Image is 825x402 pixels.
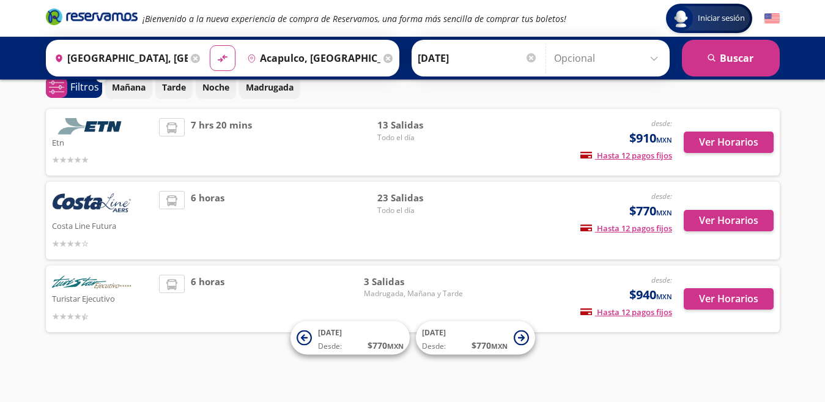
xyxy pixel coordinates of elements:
button: Tarde [155,75,193,99]
span: 3 Salidas [364,275,463,289]
small: MXN [656,208,672,217]
button: Mañana [105,75,152,99]
span: Todo el día [377,132,463,143]
button: Ver Horarios [684,288,774,310]
span: Madrugada, Mañana y Tarde [364,288,463,299]
a: Brand Logo [46,7,138,29]
input: Elegir Fecha [418,43,538,73]
small: MXN [656,135,672,144]
img: Etn [52,118,131,135]
button: Ver Horarios [684,132,774,153]
span: 7 hrs 20 mins [191,118,252,166]
span: $940 [629,286,672,304]
em: desde: [651,191,672,201]
span: $ 770 [472,339,508,352]
small: MXN [491,341,508,351]
span: $ 770 [368,339,404,352]
img: Turistar Ejecutivo [52,275,131,291]
p: Filtros [70,80,99,94]
span: Hasta 12 pagos fijos [580,223,672,234]
em: desde: [651,275,672,285]
span: 6 horas [191,275,224,323]
p: Madrugada [246,81,294,94]
button: English [764,11,780,26]
p: Tarde [162,81,186,94]
button: Madrugada [239,75,300,99]
span: Hasta 12 pagos fijos [580,307,672,318]
p: Noche [202,81,229,94]
input: Buscar Destino [242,43,380,73]
input: Opcional [554,43,664,73]
button: [DATE]Desde:$770MXN [416,321,535,355]
span: [DATE] [422,327,446,338]
button: [DATE]Desde:$770MXN [290,321,410,355]
span: Desde: [422,341,446,352]
small: MXN [656,292,672,301]
img: Costa Line Futura [52,191,131,218]
i: Brand Logo [46,7,138,26]
span: [DATE] [318,327,342,338]
span: $910 [629,129,672,147]
span: $770 [629,202,672,220]
small: MXN [387,341,404,351]
p: Turistar Ejecutivo [52,291,154,305]
input: Buscar Origen [50,43,188,73]
em: ¡Bienvenido a la nueva experiencia de compra de Reservamos, una forma más sencilla de comprar tus... [142,13,566,24]
button: Ver Horarios [684,210,774,231]
span: Iniciar sesión [693,12,750,24]
span: 23 Salidas [377,191,463,205]
span: Hasta 12 pagos fijos [580,150,672,161]
p: Costa Line Futura [52,218,154,233]
span: 6 horas [191,191,224,250]
span: Desde: [318,341,342,352]
span: Todo el día [377,205,463,216]
em: desde: [651,118,672,128]
span: 13 Salidas [377,118,463,132]
p: Etn [52,135,154,149]
button: Noche [196,75,236,99]
button: Buscar [682,40,780,76]
button: 0Filtros [46,76,102,98]
p: Mañana [112,81,146,94]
